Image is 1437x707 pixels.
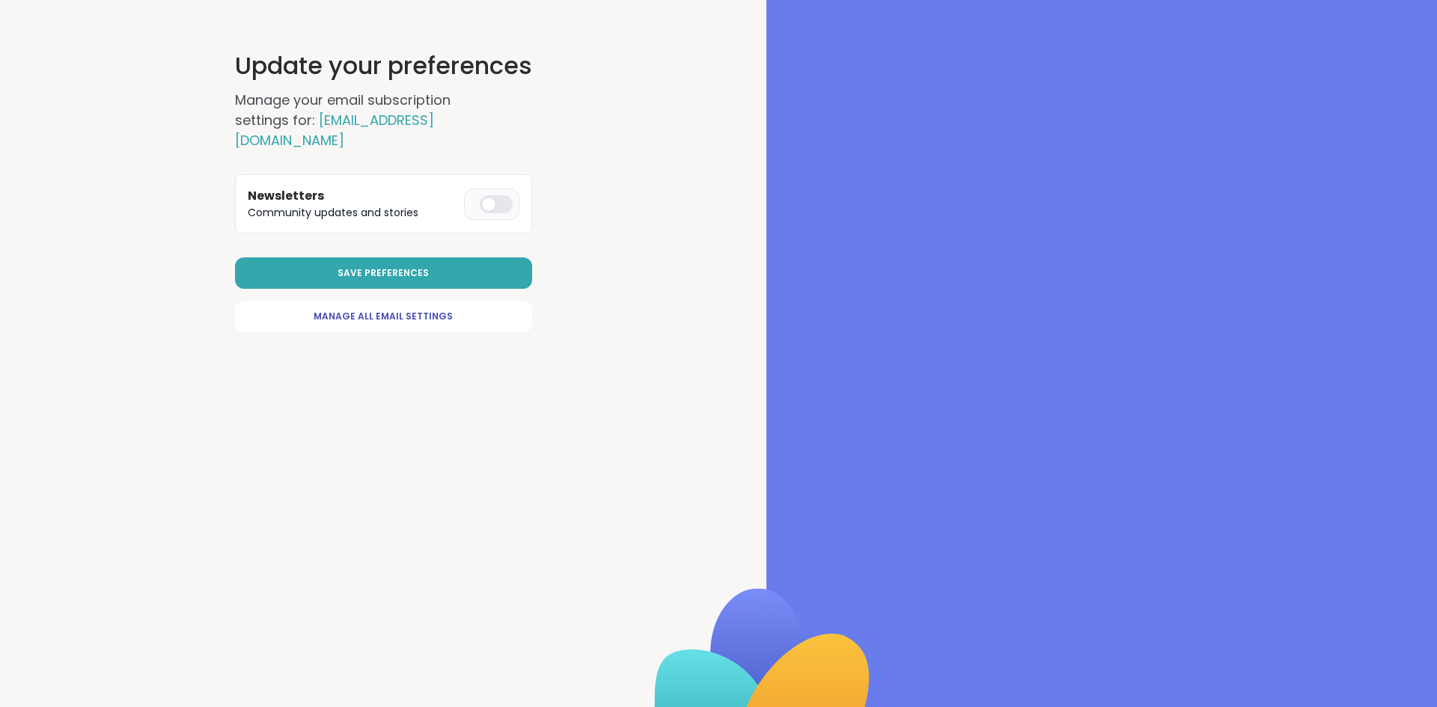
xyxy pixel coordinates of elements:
[235,257,532,289] button: Save Preferences
[235,301,532,332] a: Manage All Email Settings
[235,48,532,84] h1: Update your preferences
[235,111,434,150] span: [EMAIL_ADDRESS][DOMAIN_NAME]
[314,310,453,323] span: Manage All Email Settings
[248,187,458,205] h3: Newsletters
[235,90,504,150] h2: Manage your email subscription settings for:
[338,266,429,280] span: Save Preferences
[248,205,458,221] p: Community updates and stories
